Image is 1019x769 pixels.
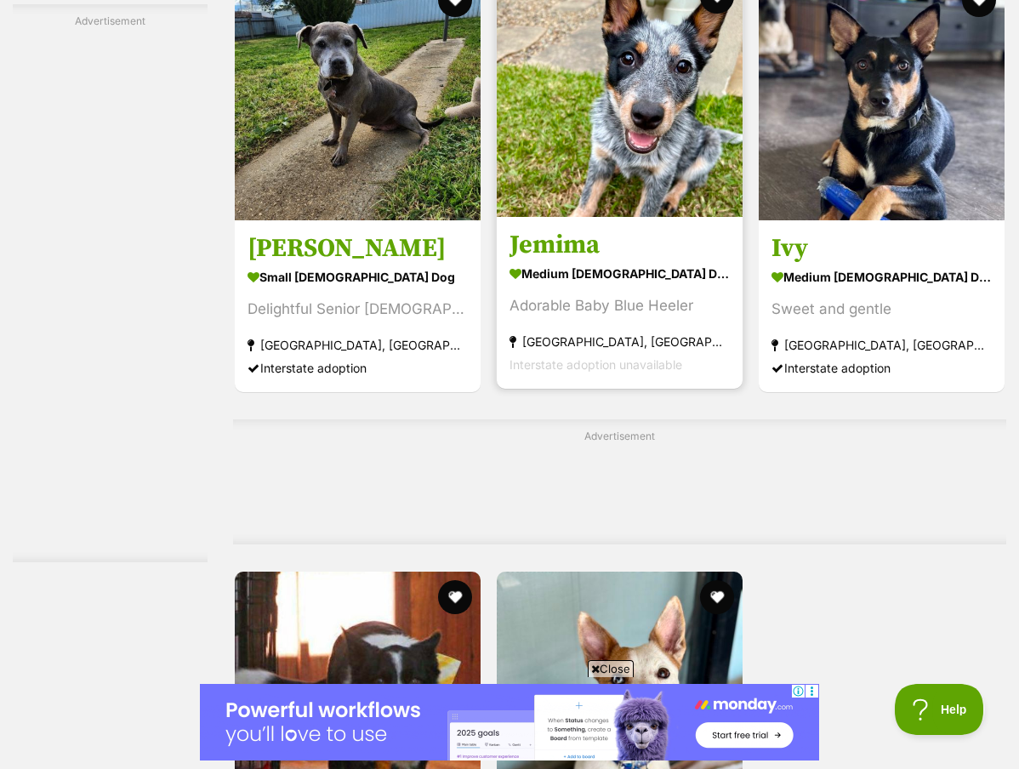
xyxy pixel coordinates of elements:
[248,333,468,356] strong: [GEOGRAPHIC_DATA], [GEOGRAPHIC_DATA]
[771,232,992,265] h3: Ivy
[759,219,1005,392] a: Ivy medium [DEMOGRAPHIC_DATA] Dog Sweet and gentle [GEOGRAPHIC_DATA], [GEOGRAPHIC_DATA] Interstat...
[248,356,468,379] div: Interstate adoption
[310,451,930,527] iframe: Advertisement
[509,330,730,353] strong: [GEOGRAPHIC_DATA], [GEOGRAPHIC_DATA]
[235,219,481,392] a: [PERSON_NAME] small [DEMOGRAPHIC_DATA] Dog Delightful Senior [DEMOGRAPHIC_DATA] [GEOGRAPHIC_DATA]...
[509,229,730,261] h3: Jemima
[200,684,819,760] iframe: Advertisement
[248,232,468,265] h3: [PERSON_NAME]
[509,261,730,286] strong: medium [DEMOGRAPHIC_DATA] Dog
[895,684,985,735] iframe: Help Scout Beacon - Open
[497,216,743,389] a: Jemima medium [DEMOGRAPHIC_DATA] Dog Adorable Baby Blue Heeler [GEOGRAPHIC_DATA], [GEOGRAPHIC_DAT...
[771,265,992,289] strong: medium [DEMOGRAPHIC_DATA] Dog
[771,333,992,356] strong: [GEOGRAPHIC_DATA], [GEOGRAPHIC_DATA]
[700,580,734,614] button: favourite
[233,419,1006,544] div: Advertisement
[771,356,992,379] div: Interstate adoption
[248,298,468,321] div: Delightful Senior [DEMOGRAPHIC_DATA]
[771,298,992,321] div: Sweet and gentle
[509,294,730,317] div: Adorable Baby Blue Heeler
[248,265,468,289] strong: small [DEMOGRAPHIC_DATA] Dog
[60,36,162,546] iframe: Advertisement
[438,580,472,614] button: favourite
[588,660,634,677] span: Close
[13,4,208,563] div: Advertisement
[509,357,682,372] span: Interstate adoption unavailable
